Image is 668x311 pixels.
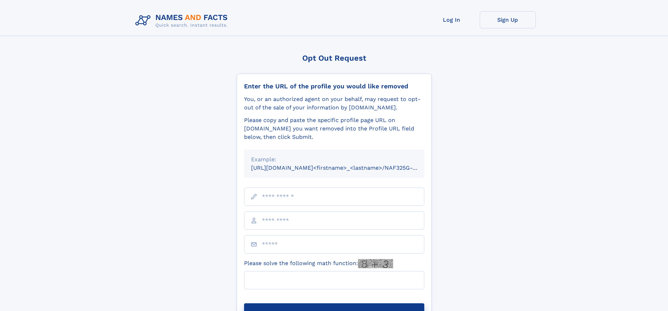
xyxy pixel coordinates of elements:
[244,82,424,90] div: Enter the URL of the profile you would like removed
[251,164,438,171] small: [URL][DOMAIN_NAME]<firstname>_<lastname>/NAF325G-xxxxxxxx
[480,11,536,28] a: Sign Up
[244,116,424,141] div: Please copy and paste the specific profile page URL on [DOMAIN_NAME] you want removed into the Pr...
[237,54,432,62] div: Opt Out Request
[251,155,417,164] div: Example:
[244,259,393,268] label: Please solve the following math function:
[244,95,424,112] div: You, or an authorized agent on your behalf, may request to opt-out of the sale of your informatio...
[133,11,234,30] img: Logo Names and Facts
[424,11,480,28] a: Log In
